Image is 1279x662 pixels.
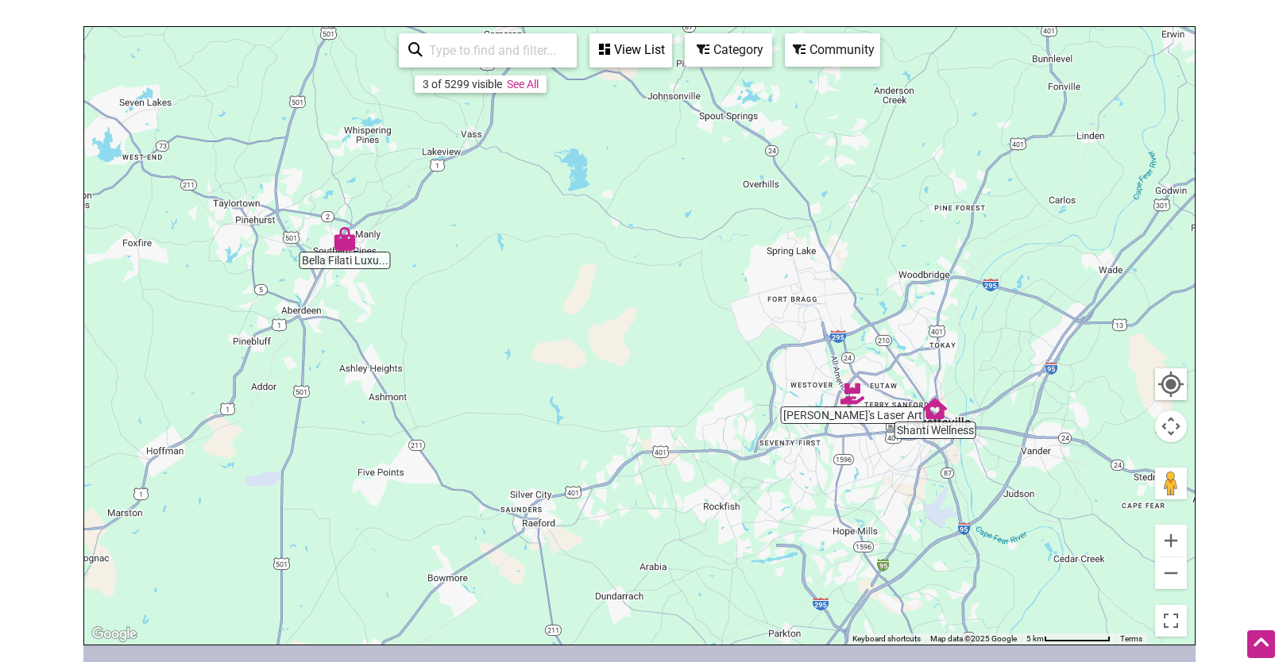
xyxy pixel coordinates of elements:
div: View List [591,35,670,65]
div: Filter by category [685,33,772,67]
span: Map data ©2025 Google [930,634,1017,643]
a: Terms (opens in new tab) [1120,634,1142,643]
img: Google [88,624,141,645]
button: Map Scale: 5 km per 80 pixels [1022,633,1115,645]
div: Category [686,35,771,65]
button: Map camera controls [1155,410,1187,442]
div: Filter by Community [785,33,880,67]
div: See a list of the visible businesses [589,33,672,67]
div: Community [786,35,879,65]
span: 5 km [1026,634,1044,643]
button: Zoom out [1155,557,1187,589]
button: Toggle fullscreen view [1153,603,1188,638]
div: Bella Filati Luxury Yarns [333,227,357,251]
button: Your Location [1155,368,1187,400]
div: Scroll Back to Top [1247,630,1275,658]
input: Type to find and filter... [423,35,567,66]
button: Drag Pegman onto the map to open Street View [1155,468,1187,499]
a: Open this area in Google Maps (opens a new window) [88,624,141,645]
button: Zoom in [1155,525,1187,556]
button: Keyboard shortcuts [852,633,921,645]
div: Shanti Wellness [923,397,947,421]
div: Lucia's Laser Art [840,382,864,406]
a: See All [507,78,539,90]
div: 3 of 5299 visible [423,78,502,90]
div: Type to search and filter [399,33,577,67]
